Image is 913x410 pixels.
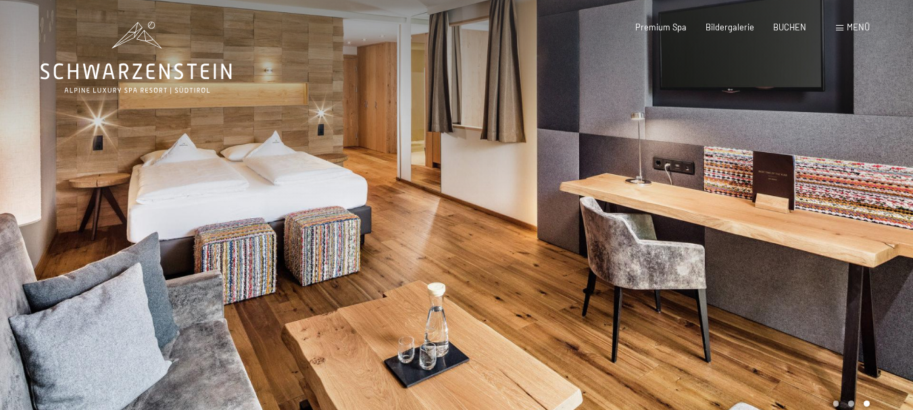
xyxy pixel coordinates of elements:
a: Bildergalerie [706,22,754,32]
a: Premium Spa [635,22,687,32]
a: BUCHEN [773,22,806,32]
span: Menü [847,22,870,32]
